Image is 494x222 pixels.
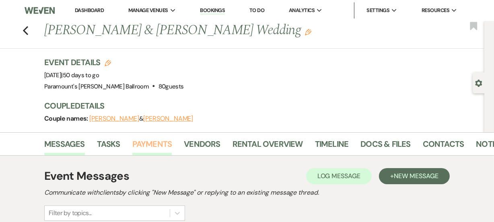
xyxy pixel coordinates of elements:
a: Vendors [184,138,220,155]
span: 80 guests [158,82,184,90]
h3: Couple Details [44,100,476,111]
a: Contacts [423,138,464,155]
span: 50 days to go [63,71,99,79]
span: | [61,71,99,79]
span: Log Message [317,172,360,180]
span: & [89,115,193,123]
a: Docs & Files [360,138,410,155]
span: Paramount's [PERSON_NAME] Ballroom [44,82,149,90]
span: Manage Venues [128,6,168,14]
span: New Message [394,172,438,180]
button: Edit [305,28,311,35]
img: Weven Logo [25,2,54,19]
a: To Do [249,7,264,14]
a: Timeline [315,138,349,155]
a: Dashboard [75,7,104,14]
span: Analytics [289,6,315,14]
h3: Event Details [44,57,184,68]
a: Bookings [200,7,225,14]
button: [PERSON_NAME] [89,115,139,122]
a: Tasks [97,138,120,155]
button: +New Message [379,168,450,184]
button: Log Message [306,168,372,184]
h2: Communicate with clients by clicking "New Message" or replying to an existing message thread. [44,188,450,197]
a: Payments [132,138,172,155]
h1: [PERSON_NAME] & [PERSON_NAME] Wedding [44,21,393,40]
span: [DATE] [44,71,99,79]
a: Rental Overview [233,138,303,155]
span: Couple names: [44,114,89,123]
button: [PERSON_NAME] [143,115,193,122]
span: Settings [366,6,389,14]
a: Messages [44,138,85,155]
div: Filter by topics... [49,208,92,218]
h1: Event Messages [44,168,129,185]
span: Resources [422,6,449,14]
button: Open lead details [475,79,482,86]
